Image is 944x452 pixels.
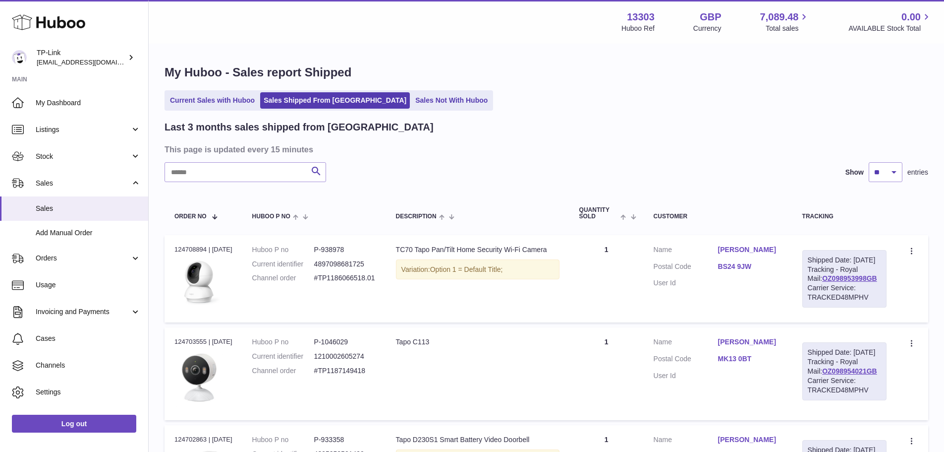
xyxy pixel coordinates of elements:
a: [PERSON_NAME] [718,245,782,255]
a: [PERSON_NAME] [718,337,782,347]
div: Shipped Date: [DATE] [808,256,881,265]
a: Log out [12,415,136,433]
dt: Name [654,435,718,447]
div: 124702863 | [DATE] [174,435,232,444]
a: OZ098954021GB [822,367,877,375]
td: 1 [569,235,644,323]
div: Shipped Date: [DATE] [808,348,881,357]
dt: Channel order [252,273,314,283]
strong: GBP [700,10,721,24]
span: Total sales [766,24,810,33]
span: 7,089.48 [760,10,799,24]
a: 0.00 AVAILABLE Stock Total [848,10,932,33]
dt: Current identifier [252,352,314,361]
div: Customer [654,213,782,220]
span: entries [907,168,928,177]
dt: Current identifier [252,259,314,269]
dt: Channel order [252,366,314,376]
span: Description [396,213,437,220]
dt: Postal Code [654,262,718,274]
span: Listings [36,125,130,134]
span: My Dashboard [36,98,141,108]
span: 0.00 [901,10,921,24]
div: 124708894 | [DATE] [174,245,232,254]
div: Currency [693,24,722,33]
dd: #TP1186066518.01 [314,273,376,283]
span: Sales [36,204,141,213]
dt: Postal Code [654,354,718,366]
dd: P-1046029 [314,337,376,347]
div: Tracking - Royal Mail: [802,342,887,400]
span: Orders [36,254,130,263]
span: Quantity Sold [579,207,618,220]
div: Tracking - Royal Mail: [802,250,887,308]
a: 7,089.48 Total sales [760,10,810,33]
a: MK13 0BT [718,354,782,364]
div: TP-Link [37,48,126,67]
dt: User Id [654,371,718,381]
span: Huboo P no [252,213,290,220]
span: Sales [36,179,130,188]
div: TC70 Tapo Pan/Tilt Home Security Wi-Fi Camera [396,245,559,255]
span: Usage [36,280,141,290]
span: Invoicing and Payments [36,307,130,317]
dt: Name [654,245,718,257]
dt: Huboo P no [252,435,314,445]
div: Huboo Ref [621,24,655,33]
span: Stock [36,152,130,161]
a: Sales Shipped From [GEOGRAPHIC_DATA] [260,92,410,109]
div: Tapo D230S1 Smart Battery Video Doorbell [396,435,559,445]
a: Current Sales with Huboo [167,92,258,109]
dd: #TP1187149418 [314,366,376,376]
strong: 13303 [627,10,655,24]
div: Tracking [802,213,887,220]
dd: P-933358 [314,435,376,445]
img: internalAdmin-13303@internal.huboo.com [12,50,27,65]
a: OZ098953998GB [822,274,877,282]
a: BS24 9JW [718,262,782,271]
dt: Name [654,337,718,349]
span: Option 1 = Default Title; [430,265,503,273]
div: Tapo C113 [396,337,559,347]
dt: Huboo P no [252,337,314,347]
div: Carrier Service: TRACKED48MPHV [808,376,881,395]
h1: My Huboo - Sales report Shipped [165,65,928,80]
a: [PERSON_NAME] [718,435,782,445]
span: AVAILABLE Stock Total [848,24,932,33]
img: TC70_Overview__01_large_1600141473597r.png [174,257,224,307]
td: 1 [569,327,644,420]
label: Show [845,168,864,177]
div: Variation: [396,259,559,280]
dd: 1210002605274 [314,352,376,361]
img: 1748448957.jpg [174,350,224,408]
dd: 4897098681725 [314,259,376,269]
dt: Huboo P no [252,245,314,255]
span: [EMAIL_ADDRESS][DOMAIN_NAME] [37,58,146,66]
span: Settings [36,387,141,397]
span: Cases [36,334,141,343]
dd: P-938978 [314,245,376,255]
span: Order No [174,213,207,220]
span: Channels [36,361,141,370]
div: 124703555 | [DATE] [174,337,232,346]
h3: This page is updated every 15 minutes [165,144,926,155]
a: Sales Not With Huboo [412,92,491,109]
dt: User Id [654,278,718,288]
h2: Last 3 months sales shipped from [GEOGRAPHIC_DATA] [165,121,434,134]
div: Carrier Service: TRACKED48MPHV [808,283,881,302]
span: Add Manual Order [36,228,141,238]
